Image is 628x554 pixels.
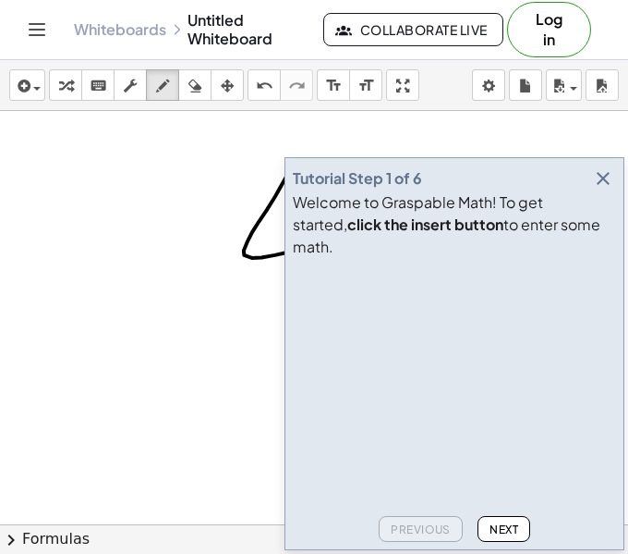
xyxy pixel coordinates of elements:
[339,21,487,38] span: Collaborate Live
[357,75,375,97] i: format_size
[489,523,518,536] span: Next
[293,167,422,190] div: Tutorial Step 1 of 6
[325,75,343,97] i: format_size
[507,2,591,57] button: Log in
[477,516,530,542] button: Next
[323,13,502,46] button: Collaborate Live
[81,69,115,101] button: keyboard
[74,20,166,39] a: Whiteboards
[288,75,306,97] i: redo
[280,69,313,101] button: redo
[22,15,52,44] button: Toggle navigation
[256,75,273,97] i: undo
[347,215,503,234] b: click the insert button
[293,191,616,258] div: Welcome to Graspable Math! To get started, to enter some math.
[248,69,281,101] button: undo
[317,69,350,101] button: format_size
[90,75,107,97] i: keyboard
[349,69,382,101] button: format_size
